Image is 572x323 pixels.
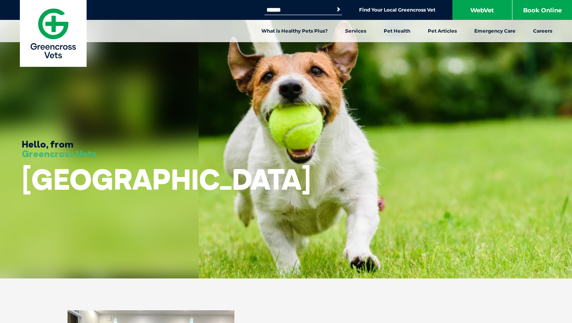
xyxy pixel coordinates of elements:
[336,20,375,42] a: Services
[419,20,466,42] a: Pet Articles
[466,20,524,42] a: Emergency Care
[22,139,97,158] h3: Hello, from
[524,20,561,42] a: Careers
[375,20,419,42] a: Pet Health
[22,148,97,160] span: Greencross Vets
[253,20,336,42] a: What is Healthy Pets Plus?
[22,163,311,195] h1: [GEOGRAPHIC_DATA]
[334,6,342,14] button: Search
[359,7,435,13] a: Find Your Local Greencross Vet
